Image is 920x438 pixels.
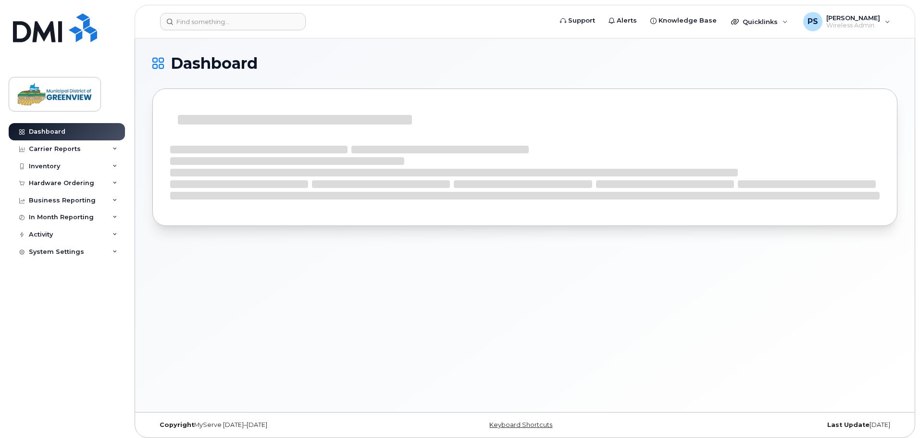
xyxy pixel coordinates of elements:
div: MyServe [DATE]–[DATE] [152,421,401,429]
a: Keyboard Shortcuts [489,421,552,428]
span: Dashboard [171,56,258,71]
div: [DATE] [649,421,897,429]
strong: Last Update [827,421,870,428]
strong: Copyright [160,421,194,428]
